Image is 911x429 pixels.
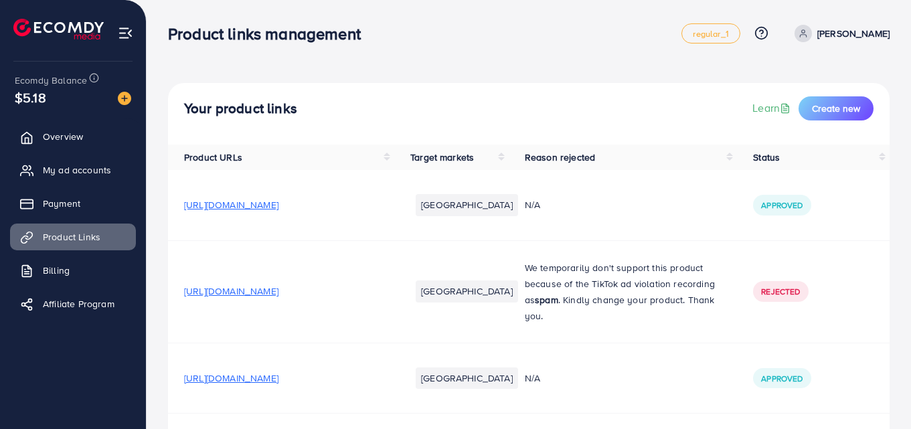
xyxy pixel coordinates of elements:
a: regular_1 [681,23,740,44]
img: image [118,92,131,105]
a: Overview [10,123,136,150]
span: [URL][DOMAIN_NAME] [184,371,278,385]
span: Reason rejected [525,151,595,164]
a: My ad accounts [10,157,136,183]
a: Billing [10,257,136,284]
span: Approved [761,373,803,384]
span: Billing [43,264,70,277]
button: Create new [799,96,874,120]
a: Learn [752,100,793,116]
span: regular_1 [693,29,728,38]
span: [URL][DOMAIN_NAME] [184,198,278,211]
span: Overview [43,130,83,143]
a: Product Links [10,224,136,250]
p: We temporarily don't support this product because of the TikTok ad violation recording as . Kindl... [525,260,722,324]
span: Affiliate Program [43,297,114,311]
h3: Product links management [168,24,371,44]
span: N/A [525,371,540,385]
span: Product Links [43,230,100,244]
img: logo [13,19,104,39]
span: Rejected [761,286,800,297]
li: [GEOGRAPHIC_DATA] [416,194,518,216]
span: N/A [525,198,540,211]
span: Ecomdy Balance [15,74,87,87]
span: $5.18 [15,88,46,107]
span: Product URLs [184,151,242,164]
span: Status [753,151,780,164]
li: [GEOGRAPHIC_DATA] [416,367,518,389]
p: [PERSON_NAME] [817,25,890,41]
span: [URL][DOMAIN_NAME] [184,284,278,298]
img: menu [118,25,133,41]
a: Affiliate Program [10,290,136,317]
li: [GEOGRAPHIC_DATA] [416,280,518,302]
h4: Your product links [184,100,297,117]
strong: spam [535,293,558,307]
a: [PERSON_NAME] [789,25,890,42]
span: Create new [812,102,860,115]
span: Target markets [410,151,474,164]
span: Approved [761,199,803,211]
a: Payment [10,190,136,217]
span: Payment [43,197,80,210]
span: My ad accounts [43,163,111,177]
